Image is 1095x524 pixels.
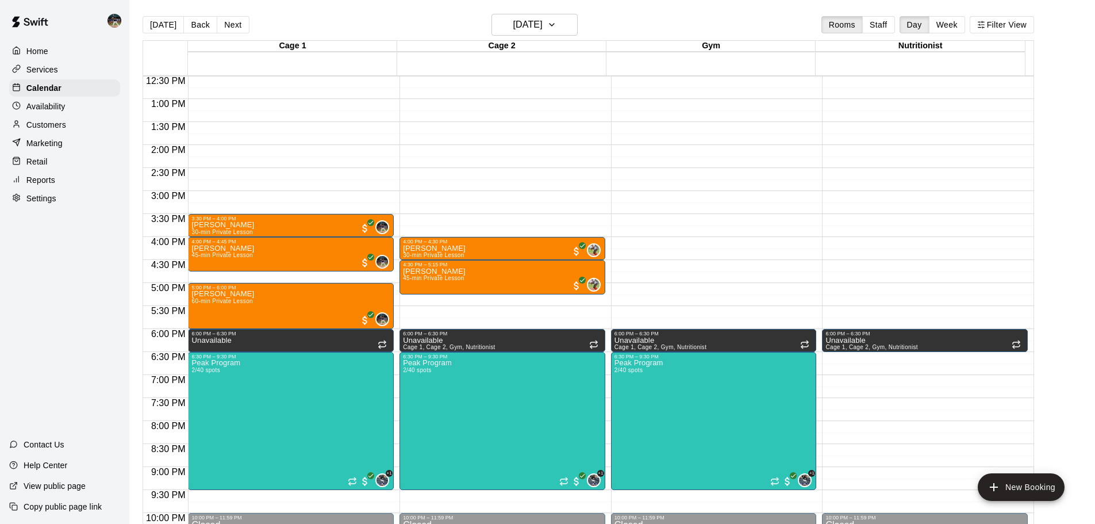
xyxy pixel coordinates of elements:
[397,41,606,52] div: Cage 2
[188,352,394,490] div: 6:30 PM – 9:30 PM: Peak Program
[107,14,121,28] img: Nolan Gilbert
[148,352,189,362] span: 6:30 PM
[403,252,464,258] span: 30-min Private Lesson
[591,473,601,487] span: Cy Miller & 1 other
[148,283,189,293] span: 5:00 PM
[587,243,601,257] div: Casey Peck
[816,41,1025,52] div: Nutritionist
[188,283,394,329] div: 5:00 PM – 6:00 PM: Tate Roberts
[825,344,918,350] span: Cage 1, Cage 2, Gym, Nutritionist
[9,98,120,115] a: Availability
[571,246,582,257] span: All customers have paid
[191,515,390,521] div: 10:00 PM – 11:59 PM
[770,477,779,486] span: Recurring event
[614,367,643,373] span: 2/40 spots filled
[148,375,189,385] span: 7:00 PM
[26,193,56,204] p: Settings
[588,244,600,256] img: Casey Peck
[380,312,389,326] span: Nolan Gilbert
[188,329,394,352] div: 6:00 PM – 6:30 PM: Unavailable
[399,260,605,294] div: 4:30 PM – 5:15 PM: Teagan David
[589,340,598,349] span: Recurring event
[799,475,810,486] img: Cy Miller
[148,99,189,109] span: 1:00 PM
[862,16,895,33] button: Staff
[825,515,1024,521] div: 10:00 PM – 11:59 PM
[597,470,604,477] span: +1
[26,45,48,57] p: Home
[591,278,601,292] span: Casey Peck
[386,470,393,477] span: +1
[9,43,120,60] a: Home
[378,340,387,349] span: Recurring event
[148,444,189,454] span: 8:30 PM
[399,237,605,260] div: 4:00 PM – 4:30 PM: Gretta Canney
[9,171,120,189] a: Reports
[188,41,397,52] div: Cage 1
[380,255,389,269] span: Nolan Gilbert
[191,331,390,336] div: 6:00 PM – 6:30 PM
[9,116,120,133] a: Customers
[403,344,495,350] span: Cage 1, Cage 2, Gym, Nutritionist
[148,237,189,247] span: 4:00 PM
[802,473,812,487] span: Cy Miller & 1 other
[376,475,388,486] img: Cy Miller
[403,354,602,359] div: 6:30 PM – 9:30 PM
[24,460,67,471] p: Help Center
[26,64,58,75] p: Services
[148,306,189,316] span: 5:30 PM
[359,223,371,234] span: All customers have paid
[403,515,602,521] div: 10:00 PM – 11:59 PM
[191,252,253,258] span: 45-min Private Lesson
[217,16,249,33] button: Next
[978,473,1065,501] button: add
[148,214,189,224] span: 3:30 PM
[24,501,102,512] p: Copy public page link
[614,344,707,350] span: Cage 1, Cage 2, Gym, Nutritionist
[148,145,189,155] span: 2:00 PM
[800,340,809,349] span: Recurring event
[191,285,390,290] div: 5:00 PM – 6:00 PM
[491,14,578,36] button: [DATE]
[403,262,602,267] div: 4:30 PM – 5:15 PM
[9,61,120,78] a: Services
[614,331,813,336] div: 6:00 PM – 6:30 PM
[26,101,66,112] p: Availability
[143,16,184,33] button: [DATE]
[376,221,388,233] img: Nolan Gilbert
[26,174,55,186] p: Reports
[148,122,189,132] span: 1:30 PM
[376,256,388,267] img: Nolan Gilbert
[782,476,793,487] span: All customers have paid
[359,476,371,487] span: All customers have paid
[399,329,605,352] div: 6:00 PM – 6:30 PM: Unavailable
[403,331,602,336] div: 6:00 PM – 6:30 PM
[148,490,189,500] span: 9:30 PM
[929,16,965,33] button: Week
[375,473,389,487] div: Cy Miller
[900,16,929,33] button: Day
[191,354,390,359] div: 6:30 PM – 9:30 PM
[611,329,817,352] div: 6:00 PM – 6:30 PM: Unavailable
[9,79,120,97] a: Calendar
[148,398,189,408] span: 7:30 PM
[611,352,817,490] div: 6:30 PM – 9:30 PM: Peak Program
[188,214,394,237] div: 3:30 PM – 4:00 PM: Landon Pitsch-Trenary
[26,119,66,131] p: Customers
[9,135,120,152] div: Marketing
[380,220,389,234] span: Nolan Gilbert
[808,470,815,477] span: +1
[559,477,568,486] span: Recurring event
[571,476,582,487] span: All customers have paid
[587,278,601,292] div: Casey Peck
[105,9,129,32] div: Nolan Gilbert
[9,190,120,207] div: Settings
[1012,340,1021,349] span: Recurring event
[591,243,601,257] span: Casey Peck
[9,153,120,170] a: Retail
[191,367,220,373] span: 2/40 spots filled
